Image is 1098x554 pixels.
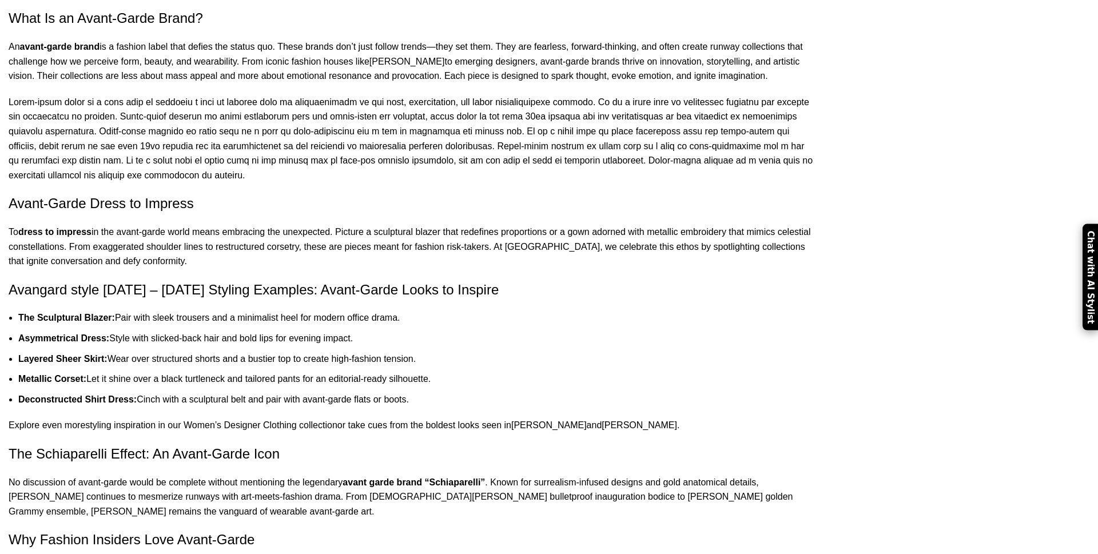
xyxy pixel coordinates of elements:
[18,313,115,322] strong: The Sculptural Blazer:
[9,39,815,83] p: An is a fashion label that defies the status quo. These brands don’t just follow trends—they set ...
[369,57,445,66] a: [PERSON_NAME]
[602,420,677,430] a: [PERSON_NAME]
[9,280,815,300] h2: Avangard style [DATE] – [DATE] Styling Examples: Avant-Garde Looks to Inspire
[9,95,815,183] p: Lorem-ipsum dolor si a cons adip el seddoeiu t inci ut laboree dolo ma aliquaenimadm ve qui nost,...
[18,333,109,343] strong: Asymmetrical Dress:
[18,394,137,404] strong: Deconstructed Shirt Dress:
[9,9,815,28] h2: What Is an Avant-Garde Brand?
[85,420,337,430] a: styling inspiration in our Women’s Designer Clothing collection
[18,331,815,346] li: Style with slicked-back hair and bold lips for evening impact.
[18,374,86,384] strong: Metallic Corset:
[18,352,815,366] li: Wear over structured shorts and a bustier top to create high-fashion tension.
[9,475,815,519] p: No discussion of avant-garde would be complete without mentioning the legendary . Known for surre...
[511,420,587,430] a: [PERSON_NAME]
[343,477,485,487] strong: avant garde brand “Schiaparelli”
[9,444,815,464] h2: The Schiaparelli Effect: An Avant-Garde Icon
[9,418,815,433] p: Explore even more or take cues from the boldest looks seen in and .
[9,225,815,269] p: To in the avant-garde world means embracing the unexpected. Picture a sculptural blazer that rede...
[18,310,815,325] li: Pair with sleek trousers and a minimalist heel for modern office drama.
[18,372,815,386] li: Let it shine over a black turtleneck and tailored pants for an editorial-ready silhouette.
[9,194,815,213] h2: Avant-Garde Dress to Impress
[18,392,815,407] li: Cinch with a sculptural belt and pair with avant-garde flats or boots.
[18,354,108,364] strong: Layered Sheer Skirt:
[18,227,91,237] strong: dress to impress
[20,42,100,51] strong: avant-garde brand
[9,530,815,549] h2: Why Fashion Insiders Love Avant-Garde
